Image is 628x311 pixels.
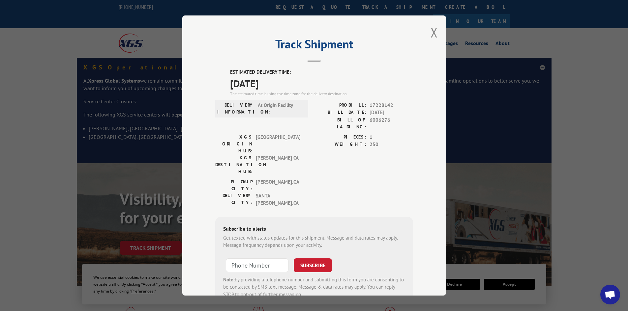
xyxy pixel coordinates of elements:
[230,91,413,97] div: The estimated time is using the time zone for the delivery destination.
[256,178,300,192] span: [PERSON_NAME] , GA
[223,276,235,283] strong: Note:
[215,192,253,207] label: DELIVERY CITY:
[256,192,300,207] span: SANTA [PERSON_NAME] , CA
[217,102,254,116] label: DELIVERY INFORMATION:
[294,258,332,272] button: SUBSCRIBE
[600,285,620,304] a: Open chat
[258,102,302,116] span: At Origin Facility
[215,178,253,192] label: PICKUP CITY:
[223,234,405,249] div: Get texted with status updates for this shipment. Message and data rates may apply. Message frequ...
[215,39,413,52] h2: Track Shipment
[370,109,413,117] span: [DATE]
[314,134,366,141] label: PIECES:
[226,258,288,272] input: Phone Number
[370,134,413,141] span: 1
[314,117,366,130] label: BILL OF LADING:
[215,134,253,154] label: XGS ORIGIN HUB:
[370,117,413,130] span: 6006276
[370,141,413,148] span: 250
[230,76,413,91] span: [DATE]
[256,134,300,154] span: [GEOGRAPHIC_DATA]
[314,102,366,109] label: PROBILL:
[230,68,413,76] label: ESTIMATED DELIVERY TIME:
[215,154,253,175] label: XGS DESTINATION HUB:
[431,24,438,41] button: Close modal
[370,102,413,109] span: 17228142
[314,141,366,148] label: WEIGHT:
[223,276,405,298] div: by providing a telephone number and submitting this form you are consenting to be contacted by SM...
[314,109,366,117] label: BILL DATE:
[256,154,300,175] span: [PERSON_NAME] CA
[223,225,405,234] div: Subscribe to alerts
